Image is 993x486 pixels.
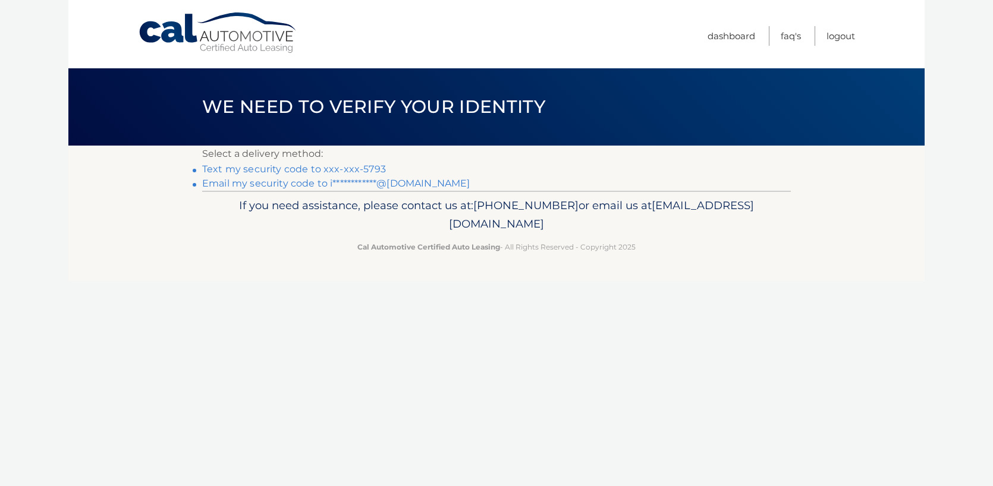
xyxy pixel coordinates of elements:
a: Cal Automotive [138,12,298,54]
p: If you need assistance, please contact us at: or email us at [210,196,783,234]
a: Text my security code to xxx-xxx-5793 [202,163,386,175]
span: [PHONE_NUMBER] [473,198,579,212]
span: We need to verify your identity [202,96,545,118]
p: Select a delivery method: [202,146,791,162]
a: Dashboard [708,26,755,46]
a: FAQ's [781,26,801,46]
strong: Cal Automotive Certified Auto Leasing [357,242,500,251]
a: Logout [827,26,855,46]
p: - All Rights Reserved - Copyright 2025 [210,241,783,253]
